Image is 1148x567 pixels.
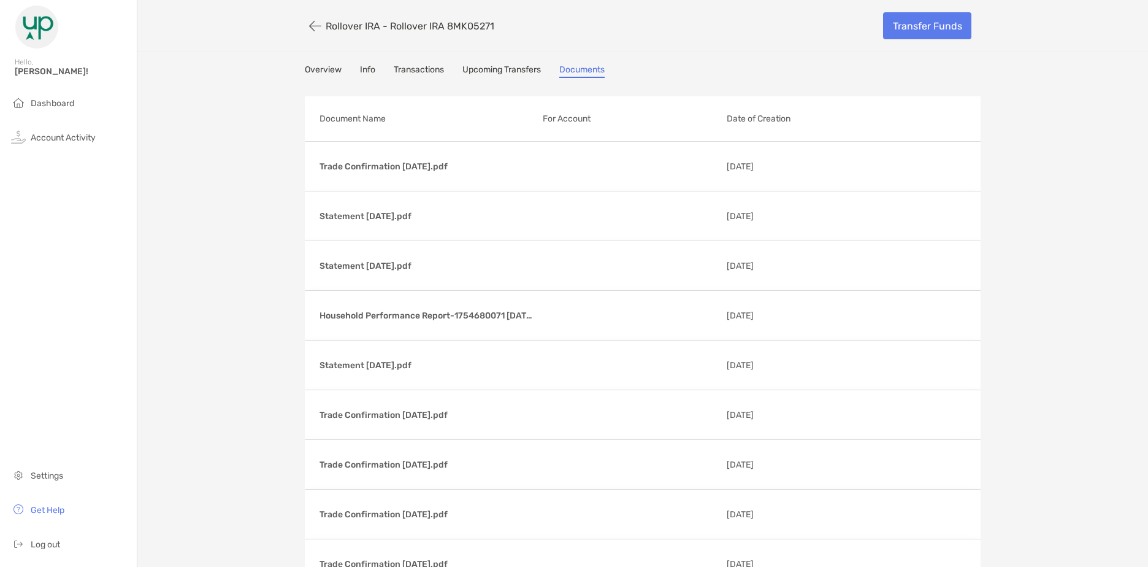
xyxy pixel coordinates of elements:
[727,111,920,126] p: Date of Creation
[394,64,444,78] a: Transactions
[31,98,74,109] span: Dashboard
[326,20,494,32] p: Rollover IRA - Rollover IRA 8MK05271
[727,358,824,373] p: [DATE]
[11,536,26,551] img: logout icon
[11,129,26,144] img: activity icon
[31,471,63,481] span: Settings
[320,209,533,224] p: Statement [DATE].pdf
[320,407,533,423] p: Trade Confirmation [DATE].pdf
[360,64,375,78] a: Info
[727,507,824,522] p: [DATE]
[320,457,533,472] p: Trade Confirmation [DATE].pdf
[727,209,824,224] p: [DATE]
[320,358,533,373] p: Statement [DATE].pdf
[320,507,533,522] p: Trade Confirmation [DATE].pdf
[320,159,533,174] p: Trade Confirmation [DATE].pdf
[320,258,533,274] p: Statement [DATE].pdf
[15,5,59,49] img: Zoe Logo
[31,539,60,550] span: Log out
[31,133,96,143] span: Account Activity
[559,64,605,78] a: Documents
[31,505,64,515] span: Get Help
[462,64,541,78] a: Upcoming Transfers
[305,64,342,78] a: Overview
[543,111,717,126] p: For Account
[727,308,824,323] p: [DATE]
[11,468,26,482] img: settings icon
[727,159,824,174] p: [DATE]
[15,66,129,77] span: [PERSON_NAME]!
[883,12,971,39] a: Transfer Funds
[727,457,824,472] p: [DATE]
[320,111,533,126] p: Document Name
[11,95,26,110] img: household icon
[11,502,26,517] img: get-help icon
[727,258,824,274] p: [DATE]
[320,308,533,323] p: Household Performance Report-1754680071 [DATE].pdf
[727,407,824,423] p: [DATE]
